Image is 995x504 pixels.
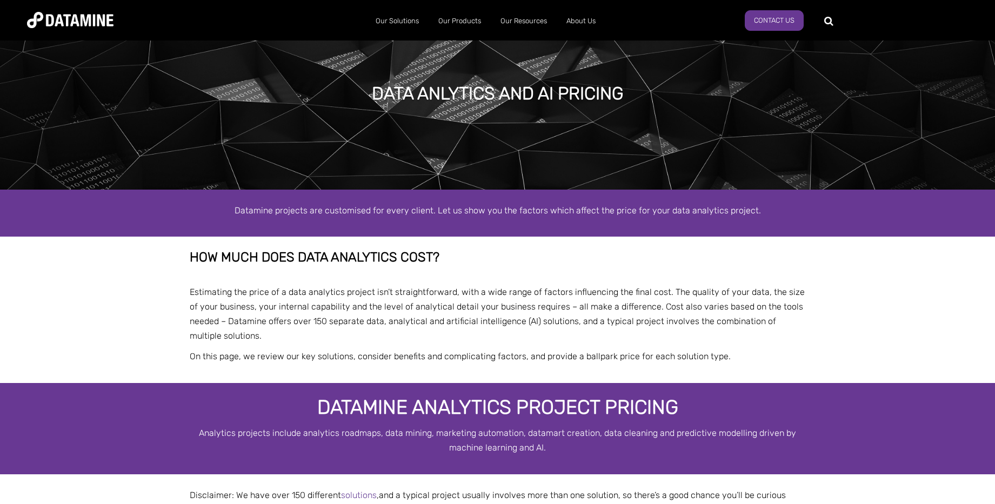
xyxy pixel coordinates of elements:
p: Datamine projects are customised for every client. Let us show you the factors which affect the p... [190,203,806,218]
p: Analytics projects include analytics roadmaps, data mining, marketing automation, datamart creati... [190,426,806,455]
span: t [190,490,341,500]
span: Estimating the price of a data analytics project isn’t straightforward, with a wide range of fact... [190,287,805,341]
a: solutions [341,490,377,500]
h1: Data anlytics and AI pricing [372,82,623,105]
a: About Us [557,7,605,35]
span: Disclaimer: We have over 150 differen [190,490,338,500]
span: On this page, we review our key solutions, consider benefits and complicating factors, and provid... [190,351,731,361]
a: Contact us [745,10,804,31]
h3: Datamine Analytics Project Pricing [190,397,806,418]
img: Datamine [27,12,113,28]
a: Our Resources [491,7,557,35]
a: Our Solutions [366,7,429,35]
a: Our Products [429,7,491,35]
span: How much does data analytics cost? [190,250,439,265]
